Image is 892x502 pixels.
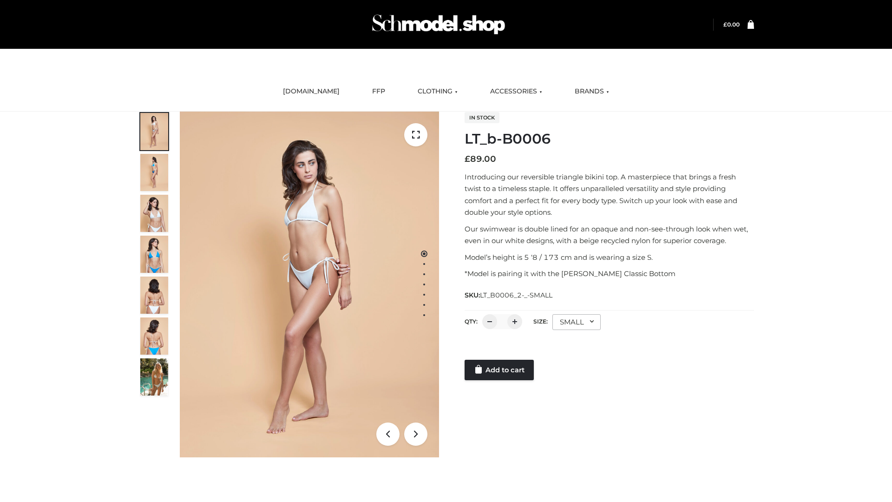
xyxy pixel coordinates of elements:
[365,81,392,102] a: FFP
[533,318,548,325] label: Size:
[465,171,754,218] p: Introducing our reversible triangle bikini top. A masterpiece that brings a fresh twist to a time...
[465,318,478,325] label: QTY:
[723,21,740,28] bdi: 0.00
[465,131,754,147] h1: LT_b-B0006
[552,314,601,330] div: SMALL
[276,81,347,102] a: [DOMAIN_NAME]
[465,360,534,380] a: Add to cart
[465,112,499,123] span: In stock
[140,113,168,150] img: ArielClassicBikiniTop_CloudNine_AzureSky_OW114ECO_1-scaled.jpg
[465,268,754,280] p: *Model is pairing it with the [PERSON_NAME] Classic Bottom
[465,154,496,164] bdi: 89.00
[480,291,552,299] span: LT_B0006_2-_-SMALL
[483,81,549,102] a: ACCESSORIES
[369,6,508,43] img: Schmodel Admin 964
[140,154,168,191] img: ArielClassicBikiniTop_CloudNine_AzureSky_OW114ECO_2-scaled.jpg
[465,290,553,301] span: SKU:
[723,21,727,28] span: £
[140,277,168,314] img: ArielClassicBikiniTop_CloudNine_AzureSky_OW114ECO_7-scaled.jpg
[180,112,439,457] img: ArielClassicBikiniTop_CloudNine_AzureSky_OW114ECO_1
[465,154,470,164] span: £
[140,236,168,273] img: ArielClassicBikiniTop_CloudNine_AzureSky_OW114ECO_4-scaled.jpg
[140,195,168,232] img: ArielClassicBikiniTop_CloudNine_AzureSky_OW114ECO_3-scaled.jpg
[723,21,740,28] a: £0.00
[465,223,754,247] p: Our swimwear is double lined for an opaque and non-see-through look when wet, even in our white d...
[140,317,168,355] img: ArielClassicBikiniTop_CloudNine_AzureSky_OW114ECO_8-scaled.jpg
[411,81,465,102] a: CLOTHING
[140,358,168,396] img: Arieltop_CloudNine_AzureSky2.jpg
[465,251,754,264] p: Model’s height is 5 ‘8 / 173 cm and is wearing a size S.
[568,81,616,102] a: BRANDS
